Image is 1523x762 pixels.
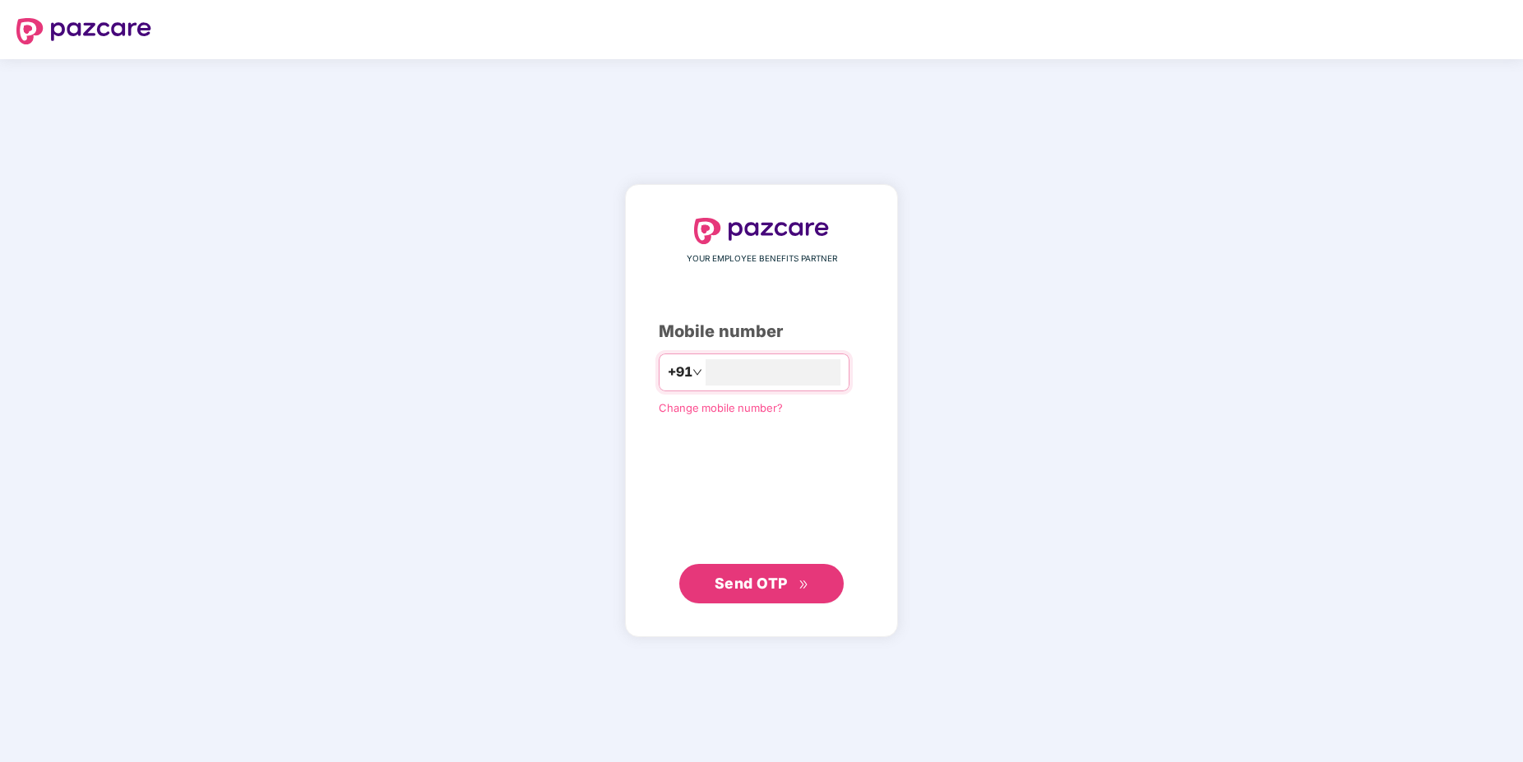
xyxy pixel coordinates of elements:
[692,367,702,377] span: down
[659,319,864,344] div: Mobile number
[687,252,837,266] span: YOUR EMPLOYEE BENEFITS PARTNER
[668,362,692,382] span: +91
[799,580,809,590] span: double-right
[16,18,151,44] img: logo
[659,401,783,414] a: Change mobile number?
[715,575,788,592] span: Send OTP
[679,564,844,603] button: Send OTPdouble-right
[694,218,829,244] img: logo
